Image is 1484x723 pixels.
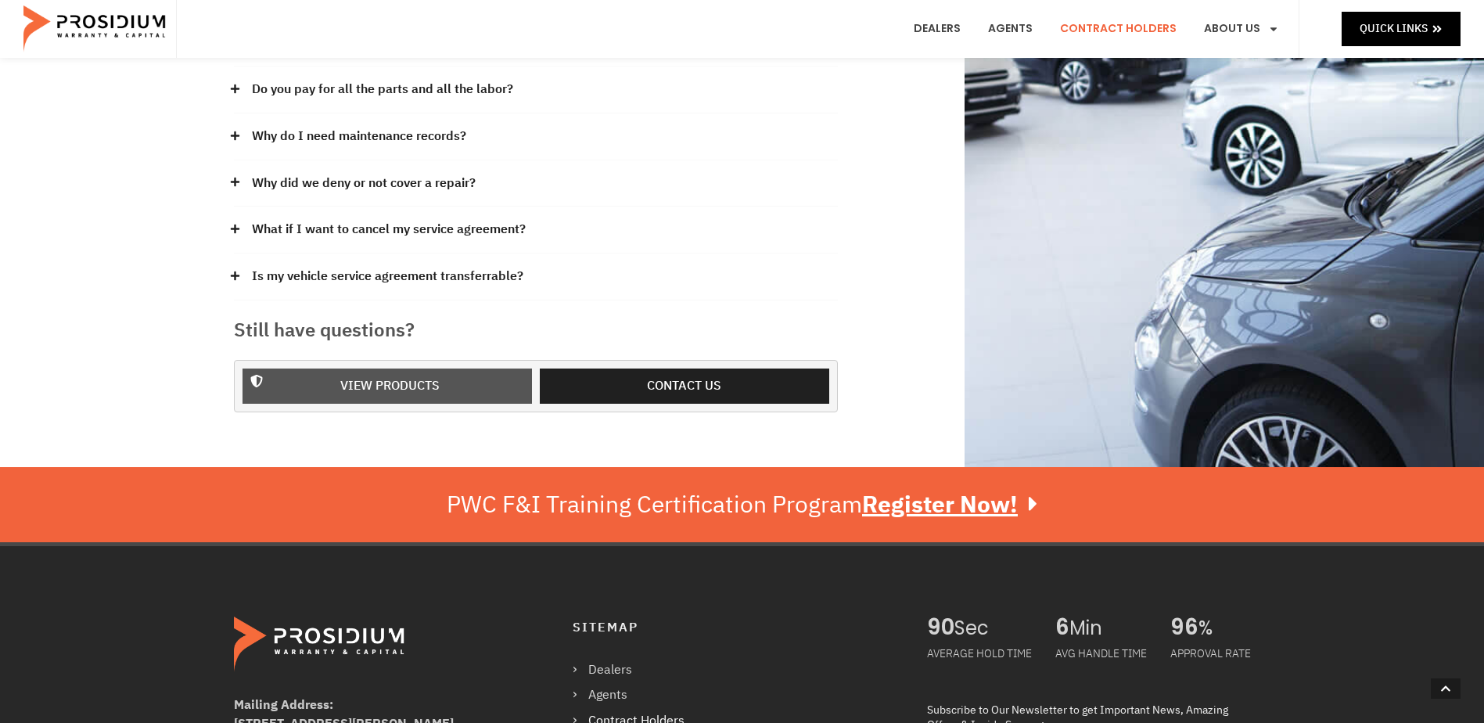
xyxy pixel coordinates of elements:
a: Contact us [540,369,829,404]
span: Min [1069,617,1147,640]
span: Quick Links [1360,19,1428,38]
div: Is my vehicle service agreement transferrable? [234,254,838,300]
span: View Products [340,375,440,397]
h3: Still have questions? [234,316,838,344]
div: PWC F&I Training Certification Program [447,491,1037,519]
span: % [1198,617,1251,640]
div: AVERAGE HOLD TIME [927,640,1032,667]
div: AVG HANDLE TIME [1055,640,1147,667]
a: Agents [573,684,700,707]
div: APPROVAL RATE [1170,640,1251,667]
a: Do you pay for all the parts and all the labor? [252,78,513,101]
a: What if I want to cancel my service agreement? [252,218,526,241]
a: Why did we deny or not cover a repair? [252,172,476,195]
div: Why did we deny or not cover a repair? [234,160,838,207]
span: Sec [954,617,1032,640]
a: Why do I need maintenance records? [252,125,466,148]
span: Contact us [647,375,721,397]
a: Is my vehicle service agreement transferrable? [252,265,523,288]
span: 90 [927,617,954,640]
b: Mailing Address: [234,696,333,714]
h4: Sitemap [573,617,896,639]
span: 96 [1170,617,1198,640]
div: Why do I need maintenance records? [234,113,838,160]
div: Do you pay for all the parts and all the labor? [234,67,838,113]
a: View Products [243,369,532,404]
div: What if I want to cancel my service agreement? [234,207,838,254]
span: 6 [1055,617,1069,640]
a: Dealers [573,659,700,682]
a: Quick Links [1342,12,1461,45]
u: Register Now! [862,487,1018,522]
